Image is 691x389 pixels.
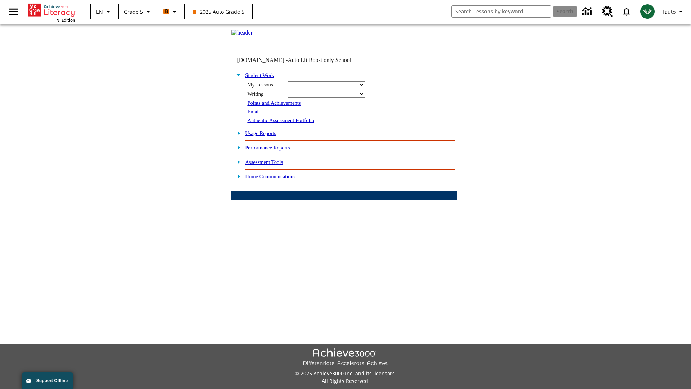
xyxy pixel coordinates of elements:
div: Writing [247,91,283,97]
button: Profile/Settings [659,5,688,18]
div: My Lessons [247,82,283,88]
a: Performance Reports [245,145,290,151]
span: B [165,7,168,16]
img: avatar image [640,4,655,19]
img: header [231,30,253,36]
button: Select a new avatar [636,2,659,21]
td: [DOMAIN_NAME] - [237,57,369,63]
input: search field [452,6,551,17]
img: minus.gif [233,72,241,78]
button: Support Offline [22,372,73,389]
div: Home [28,2,75,23]
a: Assessment Tools [245,159,283,165]
nobr: Auto Lit Boost only School [288,57,351,63]
img: plus.gif [233,173,241,179]
button: Open side menu [3,1,24,22]
a: Resource Center, Will open in new tab [598,2,617,21]
span: NJ Edition [56,17,75,23]
button: Grade: Grade 5, Select a grade [121,5,155,18]
span: 2025 Auto Grade 5 [193,8,244,15]
a: Usage Reports [245,130,276,136]
a: Authentic Assessment Portfolio [247,117,314,123]
button: Boost Class color is orange. Change class color [161,5,182,18]
span: Grade 5 [124,8,143,15]
a: Points and Achievements [247,100,301,106]
span: EN [96,8,103,15]
button: Language: EN, Select a language [93,5,116,18]
img: Achieve3000 Differentiate Accelerate Achieve [303,348,388,367]
img: plus.gif [233,158,241,165]
span: Support Offline [36,378,68,383]
img: plus.gif [233,130,241,136]
a: Home Communications [245,174,295,179]
a: Data Center [578,2,598,22]
img: plus.gif [233,144,241,151]
span: Tauto [662,8,676,15]
a: Student Work [245,72,274,78]
a: Notifications [617,2,636,21]
a: Email [247,109,260,115]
